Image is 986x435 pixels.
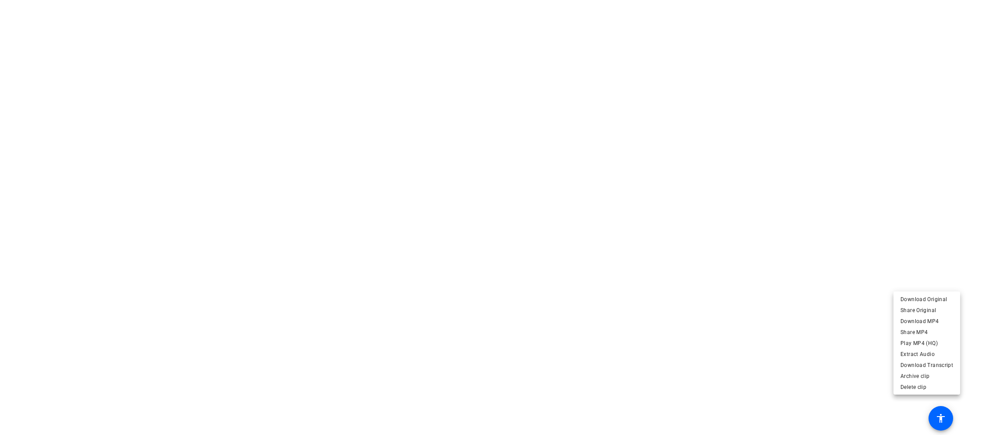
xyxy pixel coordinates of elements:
[900,370,953,381] span: Archive clip
[900,316,953,326] span: Download MP4
[900,294,953,304] span: Download Original
[900,360,953,370] span: Download Transcript
[900,338,953,348] span: Play MP4 (HQ)
[900,349,953,359] span: Extract Audio
[900,327,953,337] span: Share MP4
[900,381,953,392] span: Delete clip
[900,305,953,315] span: Share Original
